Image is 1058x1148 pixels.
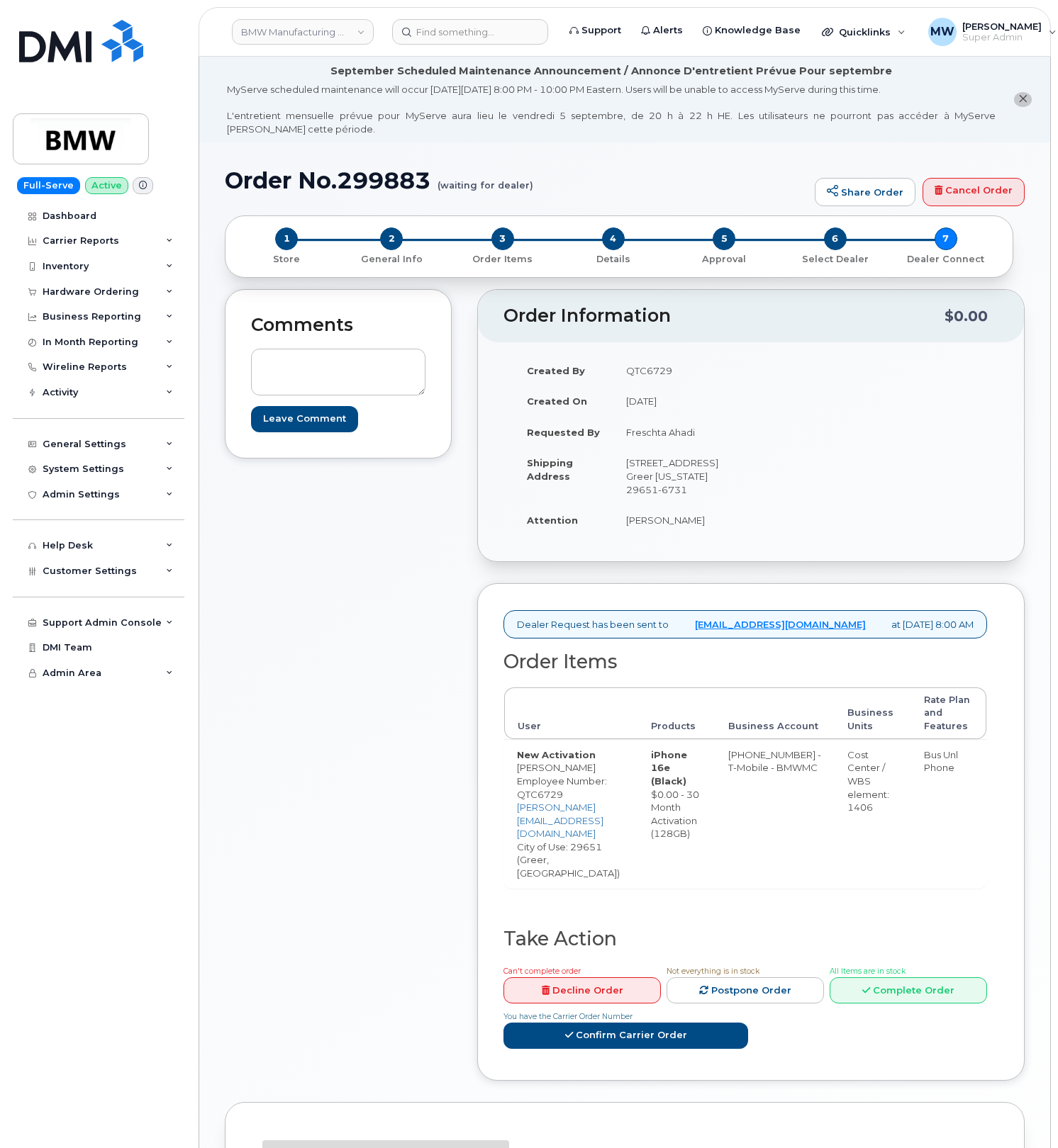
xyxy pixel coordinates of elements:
[237,250,336,265] a: 1 Store
[651,749,687,787] strong: iPhone 16e (Black)
[527,427,600,438] strong: Requested By
[380,227,403,250] span: 2
[503,1012,633,1021] span: You have the Carrier Order Number
[847,748,898,814] div: Cost Center / WBS element: 1406
[638,739,715,889] td: $0.00 - 30 Month Activation (128GB)
[503,651,987,673] h2: Order Items
[453,253,552,266] p: Order Items
[503,928,987,950] h2: Take Action
[517,775,607,800] span: Employee Number: QTC6729
[504,687,638,739] th: User
[613,417,740,448] td: Freschta Ahadi
[342,253,441,266] p: General Info
[564,253,663,266] p: Details
[503,306,945,326] h2: Order Information
[504,739,638,889] td: [PERSON_NAME] City of Use: 29651 (Greer, [GEOGRAPHIC_DATA])
[779,250,890,265] a: 6 Select Dealer
[558,250,669,265] a: 4 Details
[945,303,988,330] div: $0.00
[835,687,911,739] th: Business Units
[227,83,996,135] div: MyServe scheduled maintenance will occur [DATE][DATE] 8:00 PM - 10:00 PM Eastern. Users will be u...
[491,227,514,250] span: 3
[830,967,906,976] span: All Items are in stock
[669,250,779,265] a: 5 Approval
[613,505,740,536] td: [PERSON_NAME]
[695,618,866,631] a: [EMAIL_ADDRESS][DOMAIN_NAME]
[824,227,847,250] span: 6
[517,801,603,839] a: [PERSON_NAME][EMAIL_ADDRESS][DOMAIN_NAME]
[503,1023,748,1049] a: Confirm Carrier Order
[613,386,740,417] td: [DATE]
[667,967,759,976] span: Not everything is in stock
[503,977,661,1003] a: Decline Order
[815,178,915,206] a: Share Order
[251,406,358,432] input: Leave Comment
[438,168,533,190] small: (waiting for dealer)
[923,178,1025,206] a: Cancel Order
[503,967,581,976] span: Can't complete order
[527,365,585,376] strong: Created By
[1014,92,1032,107] button: close notification
[602,227,625,250] span: 4
[243,253,330,266] p: Store
[275,227,298,250] span: 1
[911,739,986,889] td: Bus Unl Phone
[830,977,987,1003] a: Complete Order
[713,227,735,250] span: 5
[785,253,884,266] p: Select Dealer
[336,250,447,265] a: 2 General Info
[527,514,578,526] strong: Attention
[251,315,425,335] h2: Comments
[447,250,558,265] a: 3 Order Items
[613,447,740,505] td: [STREET_ADDRESS] Greer [US_STATE] 29651-6731
[503,610,987,639] div: Dealer Request has been sent to at [DATE] 8:00 AM
[667,977,824,1003] a: Postpone Order
[330,64,892,79] div: September Scheduled Maintenance Announcement / Annonce D'entretient Prévue Pour septembre
[715,739,835,889] td: [PHONE_NUMBER] - T-Mobile - BMWMC
[638,687,715,739] th: Products
[613,355,740,386] td: QTC6729
[674,253,774,266] p: Approval
[225,168,808,193] h1: Order No.299883
[527,395,587,407] strong: Created On
[715,687,835,739] th: Business Account
[517,749,596,760] strong: New Activation
[527,457,573,482] strong: Shipping Address
[911,687,986,739] th: Rate Plan and Features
